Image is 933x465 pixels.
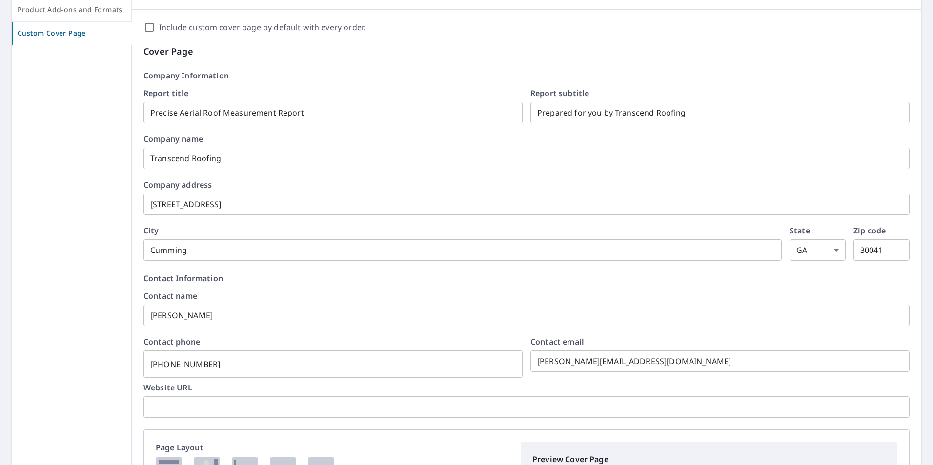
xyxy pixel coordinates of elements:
[156,442,509,453] p: Page Layout
[143,227,782,234] label: City
[853,227,910,234] label: Zip code
[143,181,910,189] label: Company address
[18,27,126,39] span: Custom Cover Page
[159,21,365,33] label: Include custom cover page by default with every order.
[790,239,846,261] div: GA
[143,292,910,300] label: Contact name
[143,45,910,58] p: Cover Page
[790,227,846,234] label: State
[143,89,523,97] label: Report title
[18,4,125,16] span: Product Add-ons and Formats
[530,89,910,97] label: Report subtitle
[796,246,807,255] em: GA
[143,272,910,284] p: Contact Information
[143,70,910,81] p: Company Information
[143,384,910,391] label: Website URL
[532,453,886,465] p: Preview Cover Page
[530,338,910,346] label: Contact email
[143,135,910,143] label: Company name
[143,338,523,346] label: Contact phone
